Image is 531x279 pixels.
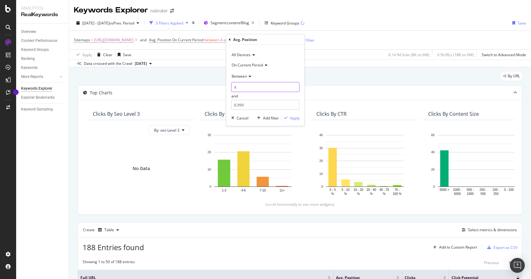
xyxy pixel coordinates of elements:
[331,192,334,196] text: %
[485,242,517,252] button: Export as CSV
[147,18,191,28] button: 3 Filters Applied
[21,74,43,80] div: More Reports
[379,188,389,191] text: 40 - 70
[149,125,190,135] button: By: seo Level 3
[298,38,315,43] div: Add Filter
[150,8,168,14] div: nobroker
[319,172,323,176] text: 1K
[21,29,64,35] a: Overview
[510,18,526,28] button: Save
[260,189,266,192] text: 7-10
[509,259,517,267] button: Next
[21,65,64,71] a: Keywords
[132,60,154,67] button: [DATE]
[133,165,150,172] div: No Data
[493,192,499,196] text: 250
[319,159,323,163] text: 2K
[21,56,35,62] div: Ranking
[237,115,248,120] div: Cancel
[154,128,179,133] span: By: seo Level 3
[90,90,112,96] div: Top Charts
[21,47,49,53] div: Keyword Groups
[319,133,323,137] text: 4K
[279,189,285,192] text: 11+
[479,188,487,191] text: 250 -
[21,38,64,44] a: Content Performance
[479,50,526,60] button: Switch to Advanced Mode
[480,192,486,196] text: 500
[393,192,402,196] text: 100 %
[103,52,112,57] div: Clear
[357,192,360,196] text: %
[85,202,515,207] div: (scroll horizontally to see more widgets)
[433,185,435,188] text: 0
[290,115,300,120] div: Apply
[123,52,131,57] div: Save
[493,245,517,250] div: Export as CSV
[453,188,462,191] text: 1000 -
[156,20,183,26] div: 3 Filters Applied
[467,192,474,196] text: 1000
[229,115,248,121] button: Cancel
[21,85,64,92] a: Keywords Explorer
[370,192,373,196] text: %
[383,192,386,196] text: %
[74,37,90,43] span: Sitemaps
[205,132,302,197] div: A chart.
[431,168,435,171] text: 2K
[21,106,64,113] a: Keyword Sampling
[232,73,247,79] span: Between
[82,20,110,26] span: [DATE] - [DATE]
[149,37,203,43] span: Avg. Position On Current Period
[83,225,121,235] div: Create
[431,242,477,252] button: Add to Custom Report
[21,5,64,11] div: Analytics
[82,52,92,57] div: Apply
[211,20,249,25] span: Segment: content/Blog
[233,37,257,42] div: Avg. Position
[232,62,263,67] span: On Current Period
[282,115,300,121] button: Apply
[207,133,211,137] text: 3K
[104,228,114,232] div: Table
[467,188,474,191] text: 500 -
[518,20,526,26] div: Save
[21,94,55,101] div: Explorer Bookmarks
[232,52,251,57] span: All Devices
[484,259,499,267] button: Previous
[271,20,299,26] div: Keyword Groups
[96,225,121,235] button: Table
[115,50,131,60] button: Save
[504,188,514,191] text: 0 - 100
[255,115,279,121] button: Add filter
[428,111,479,117] div: Clicks By Content Size
[94,36,134,44] span: [URL][DOMAIN_NAME]
[439,245,477,249] div: Add to Custom Report
[231,82,300,110] div: and
[207,168,211,171] text: 1K
[140,37,147,43] button: and
[13,89,19,95] div: Tooltip anchor
[207,151,211,154] text: 2K
[241,189,246,192] text: 4-6
[428,132,525,197] svg: A chart.
[93,111,140,117] div: Clicks By seo Level 3
[344,192,347,196] text: %
[21,106,53,113] div: Keyword Sampling
[366,188,376,191] text: 20 - 40
[510,258,525,273] div: Open Intercom Messenger
[84,61,132,66] div: Data crossed with the Crawl
[21,38,57,44] div: Content Performance
[492,188,500,191] text: 100 -
[321,185,323,188] text: 0
[482,52,526,57] div: Switch to Advanced Mode
[454,192,461,196] text: 5000
[204,37,219,43] span: between
[83,259,135,267] div: Showing 1 to 50 of 188 entries
[83,242,144,252] span: 188 Entries found
[21,11,64,18] div: RealKeywords
[431,133,435,137] text: 6K
[91,37,93,43] span: =
[388,52,429,57] div: 0.14 % Clicks ( 8K on 6M )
